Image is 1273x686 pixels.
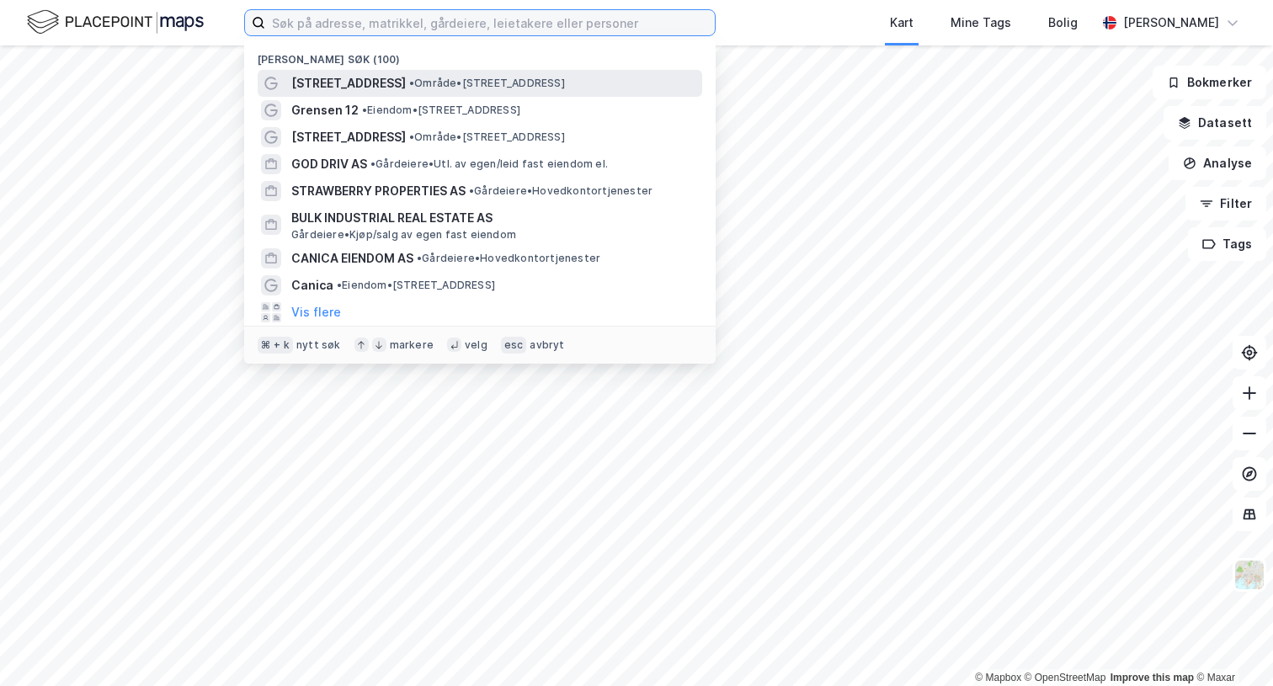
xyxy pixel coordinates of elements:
[1123,13,1219,33] div: [PERSON_NAME]
[409,77,414,89] span: •
[362,104,520,117] span: Eiendom • [STREET_ADDRESS]
[291,73,406,93] span: [STREET_ADDRESS]
[409,130,565,144] span: Område • [STREET_ADDRESS]
[291,100,359,120] span: Grensen 12
[469,184,652,198] span: Gårdeiere • Hovedkontortjenester
[296,338,341,352] div: nytt søk
[1111,672,1194,683] a: Improve this map
[1153,66,1266,99] button: Bokmerker
[291,208,695,228] span: BULK INDUSTRIAL REAL ESTATE AS
[1025,672,1106,683] a: OpenStreetMap
[951,13,1011,33] div: Mine Tags
[362,104,367,116] span: •
[390,338,434,352] div: markere
[291,154,367,174] span: GOD DRIV AS
[409,77,565,90] span: Område • [STREET_ADDRESS]
[337,279,495,292] span: Eiendom • [STREET_ADDRESS]
[337,279,342,291] span: •
[1189,605,1273,686] iframe: Chat Widget
[1169,146,1266,180] button: Analyse
[1188,227,1266,261] button: Tags
[1185,187,1266,221] button: Filter
[291,302,341,322] button: Vis flere
[265,10,715,35] input: Søk på adresse, matrikkel, gårdeiere, leietakere eller personer
[291,228,516,242] span: Gårdeiere • Kjøp/salg av egen fast eiendom
[409,130,414,143] span: •
[1164,106,1266,140] button: Datasett
[465,338,487,352] div: velg
[890,13,913,33] div: Kart
[370,157,376,170] span: •
[291,181,466,201] span: STRAWBERRY PROPERTIES AS
[417,252,422,264] span: •
[417,252,600,265] span: Gårdeiere • Hovedkontortjenester
[1233,559,1265,591] img: Z
[370,157,608,171] span: Gårdeiere • Utl. av egen/leid fast eiendom el.
[975,672,1021,683] a: Mapbox
[27,8,204,37] img: logo.f888ab2527a4732fd821a326f86c7f29.svg
[501,337,527,354] div: esc
[244,40,716,70] div: [PERSON_NAME] søk (100)
[530,338,564,352] div: avbryt
[258,337,293,354] div: ⌘ + k
[291,127,406,147] span: [STREET_ADDRESS]
[469,184,474,197] span: •
[291,275,333,295] span: Canica
[291,248,413,269] span: CANICA EIENDOM AS
[1048,13,1078,33] div: Bolig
